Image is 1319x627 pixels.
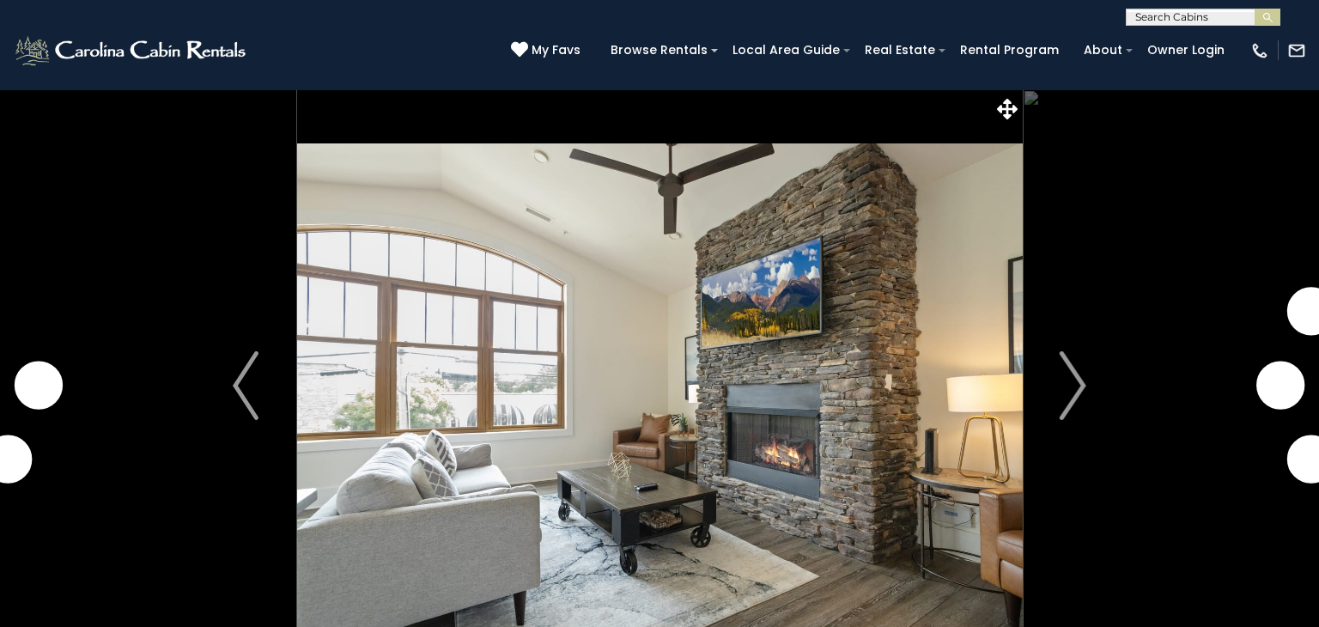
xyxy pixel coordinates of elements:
img: arrow [233,351,258,420]
a: Local Area Guide [724,37,848,64]
a: Browse Rentals [602,37,716,64]
img: White-1-2.png [13,33,251,68]
img: arrow [1061,351,1086,420]
img: phone-regular-white.png [1250,41,1269,60]
img: mail-regular-white.png [1287,41,1306,60]
a: About [1075,37,1131,64]
a: Owner Login [1139,37,1233,64]
a: Real Estate [856,37,944,64]
a: Rental Program [951,37,1067,64]
a: My Favs [511,41,585,60]
span: My Favs [532,41,580,59]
